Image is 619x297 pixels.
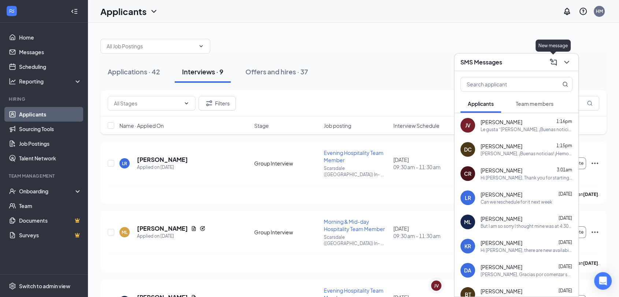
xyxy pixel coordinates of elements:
[481,142,522,150] span: [PERSON_NAME]
[149,7,158,16] svg: ChevronDown
[434,283,439,289] div: JV
[481,271,572,278] div: [PERSON_NAME], Gracias por comenzar su solicitud con [DEMOGRAPHIC_DATA]-fil-[PERSON_NAME] ILU, pa...
[583,192,598,197] b: [DATE]
[19,107,82,122] a: Applicants
[587,100,593,106] svg: MagnifyingGlass
[559,191,572,197] span: [DATE]
[71,8,78,15] svg: Collapse
[460,58,502,66] h3: SMS Messages
[114,99,181,107] input: All Stages
[559,240,572,245] span: [DATE]
[19,188,75,195] div: Onboarding
[464,242,471,250] div: KR
[583,260,598,266] b: [DATE]
[137,224,188,233] h5: [PERSON_NAME]
[563,7,571,16] svg: Notifications
[19,78,82,85] div: Reporting
[481,175,572,181] div: Hi [PERSON_NAME], Thank you for starting your application with [DEMOGRAPHIC_DATA]-fil-[PERSON_NAM...
[562,58,571,67] svg: ChevronDown
[481,118,522,126] span: [PERSON_NAME]
[464,267,471,274] div: DA
[481,223,572,229] div: But I am so sorry I thought mine was at 4:30-5
[579,7,588,16] svg: QuestionInfo
[393,225,459,240] div: [DATE]
[324,149,383,163] span: Evening Hospitality Team Member
[590,228,599,237] svg: Ellipses
[556,143,572,148] span: 1:15pm
[516,100,553,107] span: Team members
[461,77,548,91] input: Search applicant
[481,287,522,295] span: [PERSON_NAME]
[19,59,82,74] a: Scheduling
[122,229,127,235] div: ML
[559,288,572,293] span: [DATE]
[100,5,147,18] h1: Applicants
[324,122,351,129] span: Job posting
[481,167,522,174] span: [PERSON_NAME]
[481,263,522,271] span: [PERSON_NAME]
[9,96,80,102] div: Hiring
[464,146,472,153] div: DC
[481,191,522,198] span: [PERSON_NAME]
[191,226,197,231] svg: Document
[464,170,471,177] div: CR
[9,188,16,195] svg: UserCheck
[481,126,572,133] div: Le gusta “[PERSON_NAME], ¡Buenas noticias! ¡Hemos recibido tu solicitud en video! Por favor, ten ...
[19,198,82,213] a: Team
[481,151,572,157] div: [PERSON_NAME], ¡Buenas noticias! ¡Hemos recibido tu solicitud en video! Por favor, ten paciencia ...
[590,159,599,168] svg: Ellipses
[557,167,572,172] span: 3:01am
[562,81,568,87] svg: MagnifyingGlass
[548,56,559,68] button: ComposeMessage
[464,218,471,226] div: ML
[9,282,16,290] svg: Settings
[184,100,189,106] svg: ChevronDown
[559,264,572,269] span: [DATE]
[19,136,82,151] a: Job Postings
[481,199,552,205] div: Can we reschedule for it next week
[19,213,82,228] a: DocumentsCrown
[19,30,82,45] a: Home
[393,232,459,240] span: 09:30 am - 11:30 am
[254,229,319,236] div: Group Interview
[468,100,494,107] span: Applicants
[19,151,82,166] a: Talent Network
[324,218,385,232] span: Morning & Mid-day Hospitality Team Member
[481,215,522,222] span: [PERSON_NAME]
[561,56,572,68] button: ChevronDown
[324,234,389,246] p: Scarsdale ([GEOGRAPHIC_DATA]) In- ...
[19,228,82,242] a: SurveysCrown
[200,226,205,231] svg: Reapply
[481,247,572,253] div: Hi [PERSON_NAME], there are new availabilities for an interview. This is a reminder to schedule y...
[19,282,70,290] div: Switch to admin view
[19,45,82,59] a: Messages
[324,165,389,178] p: Scarsdale ([GEOGRAPHIC_DATA]) In- ...
[465,122,471,129] div: JV
[19,122,82,136] a: Sourcing Tools
[137,233,205,240] div: Applied on [DATE]
[549,58,558,67] svg: ComposeMessage
[9,173,80,179] div: Team Management
[205,99,214,108] svg: Filter
[122,160,127,167] div: LR
[393,156,459,171] div: [DATE]
[119,122,164,129] span: Name · Applied On
[254,122,269,129] span: Stage
[596,8,603,14] div: HM
[198,43,204,49] svg: ChevronDown
[535,40,571,52] div: New message
[465,194,471,201] div: LR
[556,119,572,124] span: 1:16pm
[594,272,612,290] div: Open Intercom Messenger
[137,164,188,171] div: Applied on [DATE]
[199,96,236,111] button: Filter Filters
[182,67,223,76] div: Interviews · 9
[107,42,195,50] input: All Job Postings
[9,78,16,85] svg: Analysis
[481,239,522,246] span: [PERSON_NAME]
[8,7,15,15] svg: WorkstreamLogo
[137,156,188,164] h5: [PERSON_NAME]
[393,163,459,171] span: 09:30 am - 11:30 am
[108,67,160,76] div: Applications · 42
[254,160,319,167] div: Group Interview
